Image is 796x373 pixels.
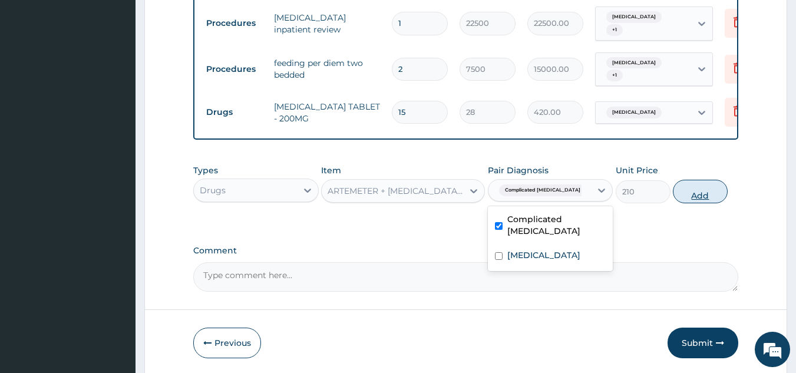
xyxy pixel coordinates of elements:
[200,12,268,34] td: Procedures
[193,6,222,34] div: Minimize live chat window
[499,184,586,196] span: Complicated [MEDICAL_DATA]
[507,249,580,261] label: [MEDICAL_DATA]
[6,248,224,289] textarea: Type your message and hit 'Enter'
[606,57,662,69] span: [MEDICAL_DATA]
[328,185,464,197] div: ARTEMETER + [MEDICAL_DATA] TABLET - 20/120MG ([MEDICAL_DATA])
[268,51,386,87] td: feeding per diem two bedded
[61,66,198,81] div: Chat with us now
[673,180,728,203] button: Add
[200,101,268,123] td: Drugs
[321,164,341,176] label: Item
[268,6,386,41] td: [MEDICAL_DATA] inpatient review
[193,246,739,256] label: Comment
[68,111,163,230] span: We're online!
[606,24,623,36] span: + 1
[193,166,218,176] label: Types
[606,11,662,23] span: [MEDICAL_DATA]
[200,58,268,80] td: Procedures
[22,59,48,88] img: d_794563401_company_1708531726252_794563401
[668,328,738,358] button: Submit
[200,184,226,196] div: Drugs
[488,164,549,176] label: Pair Diagnosis
[606,70,623,81] span: + 1
[193,328,261,358] button: Previous
[268,95,386,130] td: [MEDICAL_DATA] TABLET - 200MG
[606,107,662,118] span: [MEDICAL_DATA]
[507,213,606,237] label: Complicated [MEDICAL_DATA]
[616,164,658,176] label: Unit Price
